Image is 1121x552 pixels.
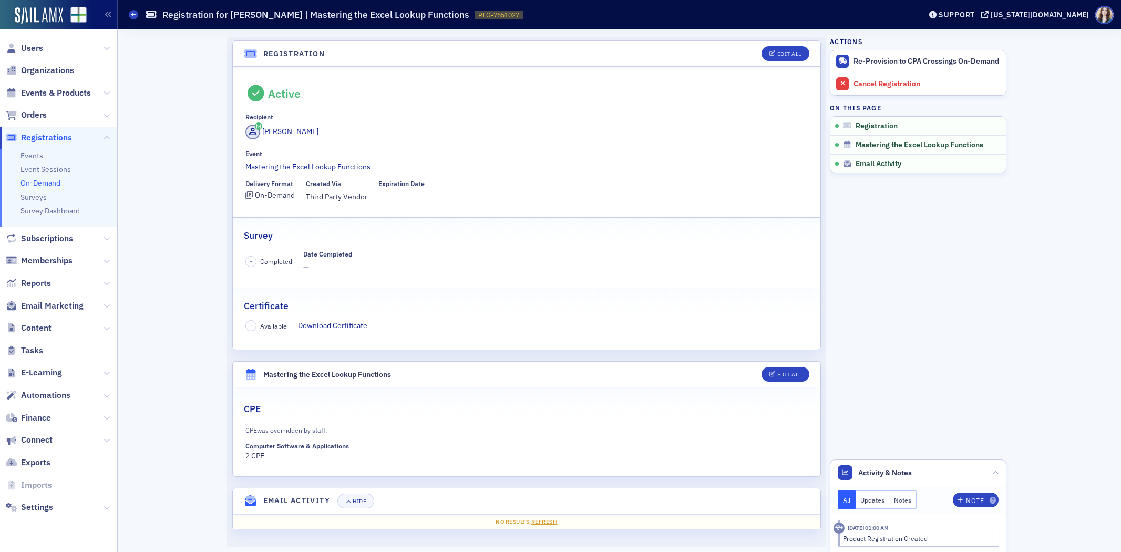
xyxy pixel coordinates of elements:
[991,10,1089,19] div: [US_STATE][DOMAIN_NAME]
[378,180,425,188] div: Expiration Date
[21,132,72,144] span: Registrations
[6,412,51,424] a: Finance
[260,321,287,331] span: Available
[20,151,43,160] a: Events
[6,278,51,289] a: Reports
[830,103,1006,113] h4: On this page
[21,43,43,54] span: Users
[6,255,73,267] a: Memberships
[853,79,1001,89] div: Cancel Registration
[834,523,845,534] div: Activity
[245,113,273,121] div: Recipient
[240,518,813,526] div: No results.
[21,434,53,446] span: Connect
[245,424,599,435] div: CPE was overridden by staff.
[777,51,801,57] div: Edit All
[856,121,898,131] span: Registration
[21,233,73,244] span: Subscriptions
[303,262,352,273] span: —
[21,457,50,468] span: Exports
[6,345,43,356] a: Tasks
[250,322,253,330] span: –
[262,126,318,137] div: [PERSON_NAME]
[20,165,71,174] a: Event Sessions
[966,498,984,504] div: Note
[6,367,62,379] a: E-Learning
[762,46,809,61] button: Edit All
[6,87,91,99] a: Events & Products
[6,434,53,446] a: Connect
[848,524,889,531] time: 10/1/2025 01:00 AM
[21,412,51,424] span: Finance
[21,109,47,121] span: Orders
[21,322,52,334] span: Content
[306,180,341,188] div: Created Via
[6,132,72,144] a: Registrations
[20,206,80,216] a: Survey Dashboard
[762,367,809,382] button: Edit All
[953,493,999,507] button: Note
[263,495,331,506] h4: Email Activity
[263,369,391,380] div: Mastering the Excel Lookup Functions
[838,490,856,509] button: All
[6,322,52,334] a: Content
[250,258,253,265] span: –
[245,442,349,450] div: Computer Software & Applications
[21,300,84,312] span: Email Marketing
[856,159,901,169] span: Email Activity
[20,178,60,188] a: On-Demand
[353,498,366,504] div: Hide
[20,192,47,202] a: Surveys
[6,390,70,401] a: Automations
[63,7,87,25] a: View Homepage
[162,8,469,21] h1: Registration for [PERSON_NAME] | Mastering the Excel Lookup Functions
[21,479,52,491] span: Imports
[255,192,295,198] div: On-Demand
[268,87,301,100] div: Active
[21,255,73,267] span: Memberships
[21,367,62,379] span: E-Learning
[6,479,52,491] a: Imports
[830,37,862,46] h4: Actions
[6,502,53,513] a: Settings
[306,191,367,202] span: Third Party Vendor
[245,125,318,139] a: [PERSON_NAME]
[260,257,292,266] span: Completed
[856,490,890,509] button: Updates
[981,11,1093,18] button: [US_STATE][DOMAIN_NAME]
[858,467,912,478] span: Activity & Notes
[245,442,378,461] div: 2 CPE
[853,57,1001,66] div: Re-Provision to CPA Crossings On-Demand
[6,65,74,76] a: Organizations
[6,109,47,121] a: Orders
[6,43,43,54] a: Users
[21,65,74,76] span: Organizations
[21,502,53,513] span: Settings
[777,372,801,377] div: Edit All
[6,457,50,468] a: Exports
[337,494,374,508] button: Hide
[21,390,70,401] span: Automations
[378,191,425,202] span: —
[21,87,91,99] span: Events & Products
[843,534,992,543] div: Product Registration Created
[531,518,558,525] span: Refresh
[478,11,519,19] span: REG-7651027
[244,402,261,416] h2: CPE
[939,10,975,19] div: Support
[245,150,262,158] div: Event
[830,50,1006,73] button: Re-Provision to CPA Crossings On-Demand
[6,300,84,312] a: Email Marketing
[6,233,73,244] a: Subscriptions
[245,161,807,172] a: Mastering the Excel Lookup Functions
[298,320,375,331] a: Download Certificate
[21,345,43,356] span: Tasks
[244,299,289,313] h2: Certificate
[21,278,51,289] span: Reports
[15,7,63,24] img: SailAMX
[263,48,325,59] h4: Registration
[889,490,917,509] button: Notes
[70,7,87,23] img: SailAMX
[303,250,352,258] div: Date Completed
